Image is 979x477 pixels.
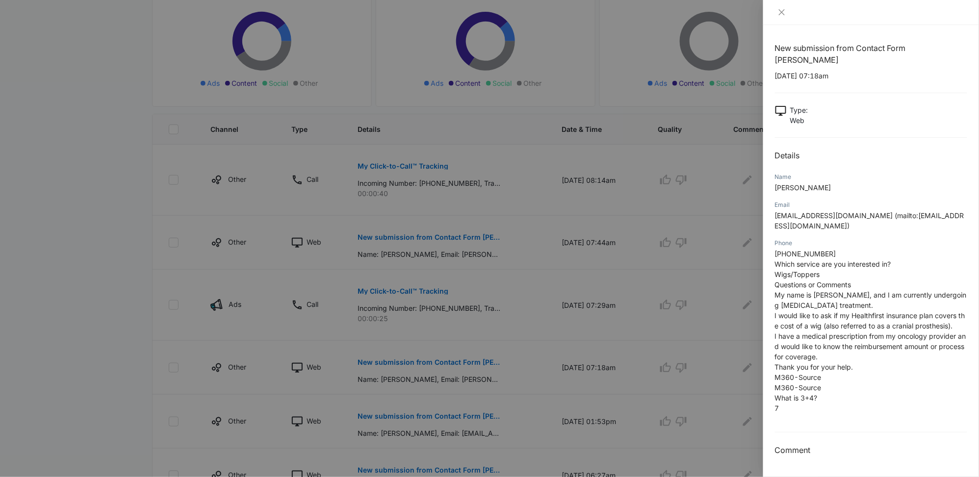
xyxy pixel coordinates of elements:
button: Close [775,8,789,17]
span: [PERSON_NAME] [775,183,831,192]
div: Email [775,201,967,209]
span: [EMAIL_ADDRESS][DOMAIN_NAME] (mailto:[EMAIL_ADDRESS][DOMAIN_NAME]) [775,211,964,230]
span: close [778,8,786,16]
p: Web [790,115,808,126]
span: M360-Source [775,373,822,381]
h3: Comment [775,444,967,456]
h1: New submission from Contact Form [PERSON_NAME] [775,42,967,66]
span: What is 3+4? [775,394,818,402]
span: My name is [PERSON_NAME], and I am currently undergoing [MEDICAL_DATA] treatment. [775,291,967,309]
span: Thank you for your help. [775,363,853,371]
span: [PHONE_NUMBER] [775,250,836,258]
span: 7 [775,404,779,412]
p: [DATE] 07:18am [775,71,967,81]
span: M360-Source [775,383,822,392]
span: I have a medical prescription from my oncology provider and would like to know the reimbursement ... [775,332,966,361]
span: Questions or Comments [775,280,851,289]
span: Wigs/Toppers [775,270,820,278]
span: Which service are you interested in? [775,260,891,268]
div: Name [775,173,967,181]
span: I would like to ask if my Healthfirst insurance plan covers the cost of a wig (also referred to a... [775,311,965,330]
h2: Details [775,150,967,161]
div: Phone [775,239,967,248]
p: Type : [790,105,808,115]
